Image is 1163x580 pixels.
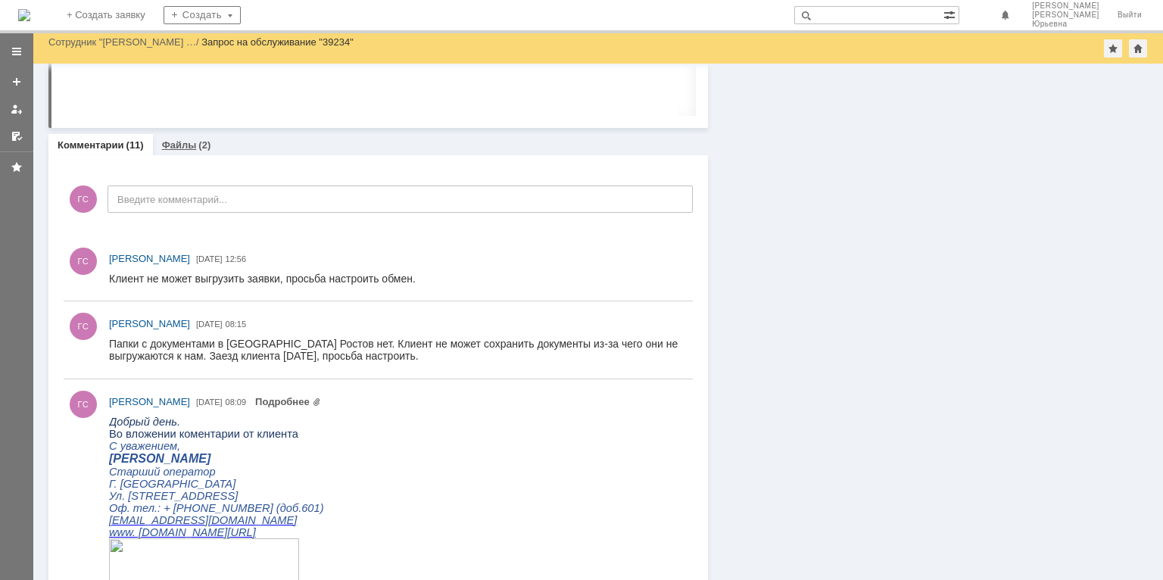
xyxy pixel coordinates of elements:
[30,457,591,469] span: При приеме учитывается номер партии – как я понимаю передается номер так же по обмену в задании.
[48,36,196,48] a: Сотрудник "[PERSON_NAME] …
[30,444,393,457] span: Акты МХ подписываем по ЭДО. Так же настроить через поддержку.
[1104,39,1122,58] div: Добавить в избранное
[30,481,814,493] span: Приход и отгрузка может быть как на паллетах так и внавал. Позже сообщу какие типы ГМ используем,...
[1129,39,1147,58] div: Сделать домашней страницей
[58,139,124,151] a: Комментарии
[226,320,247,329] span: 08:15
[5,124,29,148] a: Мои согласования
[30,61,393,73] span: Акты МХ подписываем по ЭДО. Так же настроить через поддержку.
[196,254,223,263] span: [DATE]
[109,251,190,267] a: [PERSON_NAME]
[255,396,321,407] a: Прикреплены файлы: FW_ ftp.sta-totalgroup.com ПАПКА.eml, FW_ ftp.sta-totalgroup.com ПАПКА.eml
[176,61,530,73] span: , т.к. документы для печати клиенты так же выкладывает туда.
[30,73,591,85] span: При приеме учитывается номер партии – как я понимаю передается номер так же по обмену в задании.
[109,396,190,407] span: [PERSON_NAME]
[5,97,29,121] a: Мои заявки
[196,320,223,329] span: [DATE]
[18,9,30,21] a: Перейти на домашнюю страницу
[109,253,190,264] span: [PERSON_NAME]
[109,317,190,332] a: [PERSON_NAME]
[18,9,30,21] img: logo
[30,420,860,444] span: , т.к. документы для печати клиенты так же выкладывает туда.
[15,248,320,259] span: Email отправителя: [PERSON_NAME][EMAIL_ADDRESS][DOMAIN_NAME]
[30,505,871,529] span: Работы, выполняемые с 18:00 до 09:00, с [DATE] по [DATE], и в выходные и праздничные дни будет пр...
[48,36,201,48] div: /
[30,493,634,505] span: После заведения клиента в системе настрою услуги, которые необходимо фиксировать при приеме и отг...
[109,318,190,329] span: [PERSON_NAME]
[943,7,959,21] span: Расширенный поиск
[686,36,707,48] span: FTP
[778,529,860,541] b: комплектации
[30,48,557,73] span: Заявки передаются по обмену: необходимо написать письмо на поддержку чтобы все настроили и сделал...
[30,420,686,432] span: Заявки передаются по обмену: необходимо написать письмо на поддержку чтобы все настроили и сделал...
[686,420,707,432] span: FTP
[15,297,320,307] span: Email отправителя: [PERSON_NAME][EMAIL_ADDRESS][DOMAIN_NAME]
[162,139,197,151] a: Файлы
[5,70,29,94] a: Создать заявку
[126,139,144,151] div: (11)
[226,398,247,407] span: 08:09
[30,541,427,553] span: Доверенности: должны дать нам доверенность на право их подписывать.
[1032,11,1099,20] span: [PERSON_NAME]
[15,238,320,248] span: Email отправителя: [PERSON_NAME][EMAIL_ADDRESS][DOMAIN_NAME]
[70,186,97,213] span: ГС
[285,469,424,481] b: 1 паллет=1 грузоместо.
[1032,20,1099,29] span: Юрьевна
[30,529,906,541] span: Количество заказов - до 20 заявок в день, и не более 150 срок (все, что более 150 строк в день, с...
[1032,2,1099,11] span: [PERSON_NAME]
[198,139,210,151] div: (2)
[164,6,241,24] div: Создать
[109,394,190,410] a: [PERSON_NAME]
[30,469,424,481] span: Хранение расчитывается в паллетах, поэтому
[196,398,223,407] span: [DATE]
[15,263,320,274] span: Email отправителя: [PERSON_NAME][EMAIL_ADDRESS][DOMAIN_NAME]
[30,36,686,48] span: Заявки передаются по обмену: необходимо написать письмо на поддержку чтобы все настроили и сделал...
[155,61,176,73] span: FTP
[226,254,247,263] span: 12:56
[30,36,860,61] span: , т.к. документы для печати клиенты так же выкладывает туда.
[201,36,354,48] div: Запрос на обслуживание "39234"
